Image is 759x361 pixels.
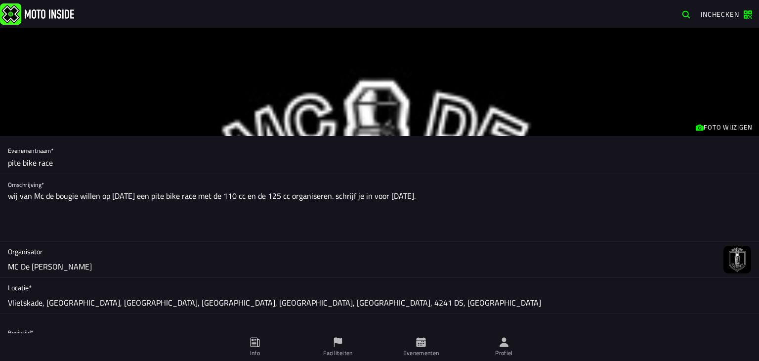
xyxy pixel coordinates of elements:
textarea: Omschrijving* [8,190,751,241]
a: Inchecken [696,5,757,22]
ion-label: Info [250,349,260,358]
span: MC De [PERSON_NAME] [8,261,92,272]
ion-label: Evenementen [403,349,439,358]
ion-label: Evenementnaam* [8,146,565,155]
ion-label: Profiel [495,349,513,358]
span: Vlietskade, [GEOGRAPHIC_DATA], [GEOGRAPHIC_DATA], [GEOGRAPHIC_DATA], [GEOGRAPHIC_DATA], [GEOGRAPH... [8,297,541,309]
ion-button: Foto wijzigen [689,121,758,134]
img: organizer-image [723,246,751,273]
span: Inchecken [701,9,739,19]
ion-label: Faciliteiten [323,349,352,358]
input: Naam [8,152,751,174]
ion-label: Begintijd* [8,328,565,337]
span: Organisator [8,247,716,257]
span: Locatie* [8,283,751,293]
